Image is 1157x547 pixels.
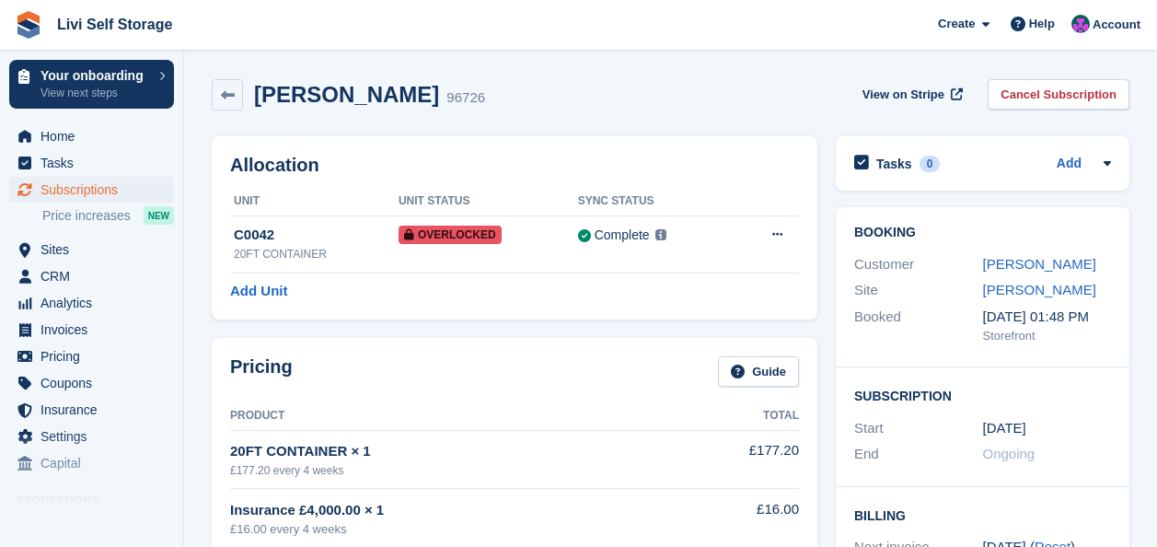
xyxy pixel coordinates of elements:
[230,187,399,216] th: Unit
[854,254,983,275] div: Customer
[855,79,966,110] a: View on Stripe
[9,317,174,343] a: menu
[983,446,1036,461] span: Ongoing
[9,60,174,109] a: Your onboarding View next steps
[230,462,692,479] div: £177.20 every 4 weeks
[9,177,174,203] a: menu
[9,424,174,449] a: menu
[15,11,42,39] img: stora-icon-8386f47178a22dfd0bd8f6a31ec36ba5ce8667c1dd55bd0f319d3a0aa187defe.svg
[692,430,799,488] td: £177.20
[854,307,983,345] div: Booked
[1057,154,1082,175] a: Add
[854,280,983,301] div: Site
[40,177,151,203] span: Subscriptions
[40,290,151,316] span: Analytics
[692,402,799,431] th: Total
[9,237,174,262] a: menu
[40,370,151,396] span: Coupons
[230,281,287,302] a: Add Unit
[40,450,151,476] span: Capital
[854,386,1111,404] h2: Subscription
[595,226,650,245] div: Complete
[718,356,799,387] a: Guide
[40,343,151,369] span: Pricing
[17,492,183,510] span: Storefront
[399,187,578,216] th: Unit Status
[446,87,485,109] div: 96726
[230,356,293,387] h2: Pricing
[40,424,151,449] span: Settings
[854,418,983,439] div: Start
[40,237,151,262] span: Sites
[578,187,732,216] th: Sync Status
[230,155,799,176] h2: Allocation
[1093,16,1140,34] span: Account
[50,9,179,40] a: Livi Self Storage
[230,441,692,462] div: 20FT CONTAINER × 1
[42,207,131,225] span: Price increases
[9,450,174,476] a: menu
[1029,15,1055,33] span: Help
[40,397,151,423] span: Insurance
[230,500,692,521] div: Insurance £4,000.00 × 1
[40,317,151,343] span: Invoices
[854,506,1111,524] h2: Billing
[42,205,174,226] a: Price increases NEW
[854,444,983,465] div: End
[9,263,174,289] a: menu
[9,290,174,316] a: menu
[254,82,439,107] h2: [PERSON_NAME]
[655,229,666,240] img: icon-info-grey-7440780725fd019a000dd9b08b2336e03edf1995a4989e88bcd33f0948082b44.svg
[983,256,1096,272] a: [PERSON_NAME]
[876,156,912,172] h2: Tasks
[9,343,174,369] a: menu
[9,397,174,423] a: menu
[234,225,399,246] div: C0042
[230,520,692,539] div: £16.00 every 4 weeks
[983,307,1112,328] div: [DATE] 01:48 PM
[9,150,174,176] a: menu
[920,156,941,172] div: 0
[988,79,1129,110] a: Cancel Subscription
[983,327,1112,345] div: Storefront
[40,263,151,289] span: CRM
[144,206,174,225] div: NEW
[40,150,151,176] span: Tasks
[983,418,1026,439] time: 2025-07-21 23:00:00 UTC
[1071,15,1090,33] img: Graham Cameron
[40,69,150,82] p: Your onboarding
[938,15,975,33] span: Create
[399,226,502,244] span: Overlocked
[983,282,1096,297] a: [PERSON_NAME]
[40,123,151,149] span: Home
[862,86,944,104] span: View on Stripe
[234,246,399,262] div: 20FT CONTAINER
[40,85,150,101] p: View next steps
[9,123,174,149] a: menu
[854,226,1111,240] h2: Booking
[230,402,692,431] th: Product
[9,370,174,396] a: menu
